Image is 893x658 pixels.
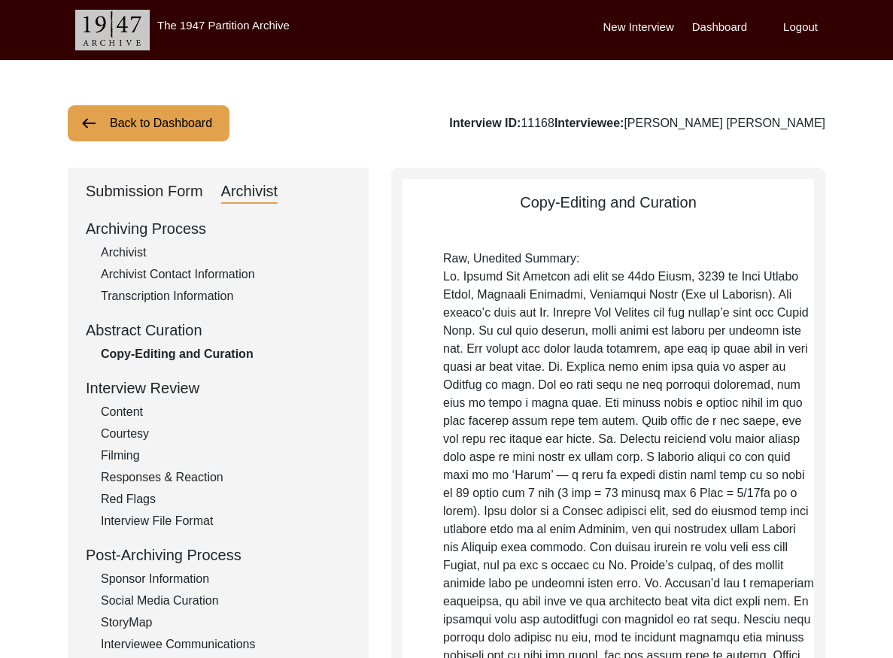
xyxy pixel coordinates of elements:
div: Archivist Contact Information [101,265,351,284]
b: Interview ID: [449,117,521,129]
div: Submission Form [86,180,203,204]
div: Abstract Curation [86,319,351,341]
div: Archivist [221,180,278,204]
div: Post-Archiving Process [86,544,351,566]
div: Red Flags [101,490,351,508]
label: New Interview [603,19,674,36]
div: Social Media Curation [101,592,351,610]
label: Dashboard [692,19,747,36]
div: StoryMap [101,614,351,632]
img: header-logo.png [75,10,150,50]
div: 11168 [PERSON_NAME] [PERSON_NAME] [449,114,825,132]
div: Interview File Format [101,512,351,530]
div: Content [101,403,351,421]
b: Interviewee: [554,117,624,129]
div: Transcription Information [101,287,351,305]
div: Courtesy [101,425,351,443]
div: Interviewee Communications [101,635,351,653]
div: Copy-Editing and Curation [101,345,351,363]
div: Responses & Reaction [101,468,351,487]
img: arrow-left.png [80,114,98,132]
div: Archiving Process [86,217,351,240]
div: Filming [101,447,351,465]
div: Sponsor Information [101,570,351,588]
div: Copy-Editing and Curation [402,191,814,214]
div: Archivist [101,244,351,262]
div: Interview Review [86,377,351,399]
button: Back to Dashboard [68,105,229,141]
label: Logout [783,19,818,36]
label: The 1947 Partition Archive [157,19,290,32]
